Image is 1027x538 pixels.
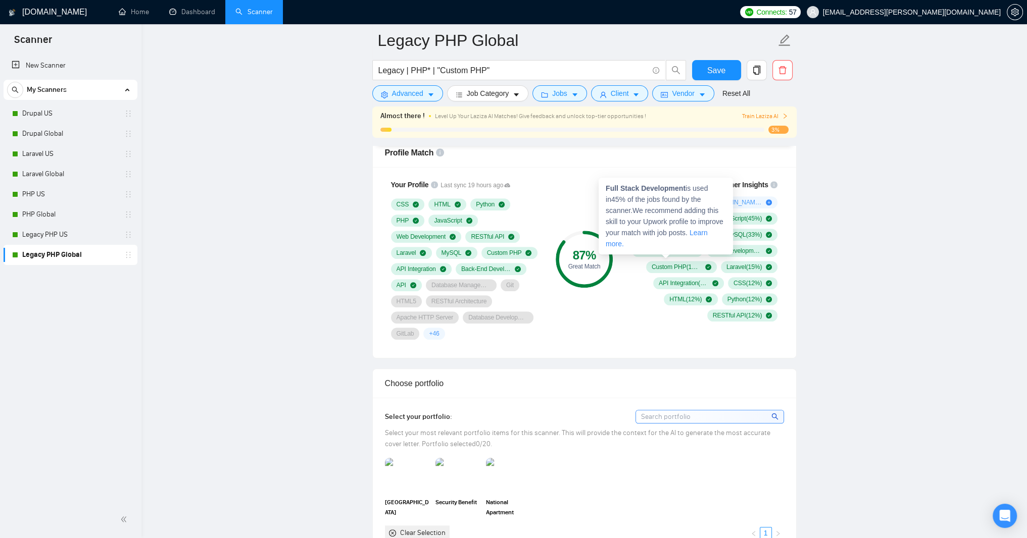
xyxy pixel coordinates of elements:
span: search [666,66,686,75]
span: Back-End Development [461,265,511,273]
span: caret-down [513,91,520,98]
span: setting [1007,8,1022,16]
span: check-circle [766,232,772,238]
a: setting [1007,8,1023,16]
button: idcardVendorcaret-down [652,85,714,101]
div: Great Match [556,263,613,270]
span: 57 [789,7,797,18]
input: Scanner name... [378,28,776,53]
li: New Scanner [4,56,137,76]
span: left [751,530,757,536]
img: portfolio thumbnail image [435,458,480,493]
span: Level Up Your Laziza AI Matches! Give feedback and unlock top-tier opportunities ! [435,113,646,120]
span: Connects: [756,7,787,18]
a: PHP US [22,184,118,204]
span: API [397,281,406,289]
span: close-circle [389,529,396,536]
span: Custom PHP ( 15 %) [652,263,701,271]
span: Almost there ! [380,111,425,122]
span: check-circle [766,264,772,270]
img: logo [9,5,16,21]
button: copy [747,60,767,80]
a: Laravel Global [22,164,118,184]
span: GitLab [397,330,414,338]
span: Select your most relevant portfolio items for this scanner. This will provide the context for the... [385,428,770,448]
li: My Scanners [4,80,137,265]
a: Reset All [722,88,750,99]
span: right [775,530,781,536]
span: MySQL ( 33 %) [726,231,762,239]
span: Laravel ( 15 %) [726,263,762,271]
button: search [7,82,23,98]
span: Apache HTTP Server [397,313,454,321]
span: holder [124,150,132,158]
a: PHP Global [22,204,118,225]
span: user [809,9,816,16]
span: check-circle [712,280,718,286]
span: HTML5 [397,297,416,305]
span: bars [456,91,463,98]
span: check-circle [766,248,772,254]
strong: Full Stack Development [606,184,686,192]
span: check-circle [410,282,416,288]
div: 87 % [556,249,613,261]
a: Laravel US [22,144,118,164]
input: Search Freelance Jobs... [378,64,648,77]
span: [GEOGRAPHIC_DATA][PERSON_NAME] [385,497,429,517]
span: Jobs [552,88,567,99]
span: holder [124,130,132,138]
span: is used in 45 % of the jobs found by the scanner. We recommend adding this skill to your Upwork p... [606,184,723,248]
span: idcard [661,91,668,98]
span: check-circle [465,250,471,256]
span: RESTful API ( 12 %) [713,311,762,319]
span: JavaScript ( 45 %) [718,214,762,223]
span: 3% [768,126,789,134]
a: searchScanner [235,8,273,16]
span: info-circle [653,67,659,74]
a: Drupal US [22,103,118,124]
span: holder [124,251,132,259]
span: Database Management [431,281,491,289]
span: check-circle [766,312,772,318]
span: check-circle [525,250,531,256]
span: check-circle [706,296,712,302]
span: Custom PHP [487,249,522,257]
span: Security Benefit [435,497,480,517]
div: Open Intercom Messenger [993,504,1017,528]
div: Choose portfolio [385,369,784,398]
button: search [666,60,686,80]
img: portfolio thumbnail image [486,458,530,493]
span: delete [773,66,792,75]
span: Database Development [468,313,528,321]
span: search [771,411,780,422]
span: holder [124,190,132,198]
span: CSS ( 12 %) [733,279,762,287]
span: holder [124,110,132,118]
span: Job Category [467,88,509,99]
span: My Scanners [27,80,67,100]
button: settingAdvancedcaret-down [372,85,443,101]
span: holder [124,231,132,239]
span: Web Development ( 27 %) [712,247,762,255]
span: API Integration [397,265,436,273]
span: holder [124,210,132,219]
a: dashboardDashboard [169,8,215,16]
span: check-circle [440,266,446,272]
button: barsJob Categorycaret-down [447,85,528,101]
span: user [600,91,607,98]
span: caret-down [427,91,434,98]
button: userClientcaret-down [591,85,649,101]
span: Save [707,64,725,77]
a: Legacy PHP US [22,225,118,245]
button: Train Laziza AI [742,112,788,121]
span: double-left [120,514,130,524]
input: Search portfolio [636,410,784,423]
a: Legacy PHP Global [22,245,118,265]
span: JavaScript [434,217,462,225]
span: check-circle [766,296,772,302]
span: check-circle [515,266,521,272]
button: setting [1007,4,1023,20]
span: edit [778,34,791,47]
a: New Scanner [12,56,129,76]
span: Python ( 12 %) [727,295,762,303]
